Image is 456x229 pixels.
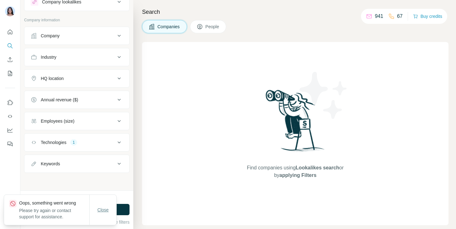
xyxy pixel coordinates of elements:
p: 67 [397,13,403,20]
h4: Search [142,8,448,16]
button: Use Surfe API [5,111,15,122]
button: Keywords [24,156,129,171]
div: Keywords [41,161,60,167]
button: Technologies1 [24,135,129,150]
div: HQ location [41,75,64,82]
img: Surfe Illustration - Woman searching with binoculars [263,88,328,158]
div: Industry [41,54,56,60]
div: Technologies [41,139,66,146]
div: Employees (size) [41,118,74,124]
span: Find companies using or by [245,164,345,179]
div: 1 [70,140,77,145]
button: Industry [24,50,129,65]
span: Companies [157,24,180,30]
img: Surfe Illustration - Stars [295,67,352,124]
span: Close [98,207,109,213]
button: Dashboard [5,125,15,136]
div: Company [41,33,60,39]
button: My lists [5,68,15,79]
div: Annual revenue ($) [41,97,78,103]
span: applying Filters [279,173,316,178]
span: People [205,24,220,30]
p: Please try again or contact support for assistance. [19,207,89,220]
button: Company [24,28,129,43]
img: Avatar [5,6,15,16]
button: Buy credits [413,12,442,21]
button: Annual revenue ($) [24,92,129,107]
p: Oops, something went wrong [19,200,89,206]
p: Company information [24,17,130,23]
button: Search [5,40,15,51]
button: Use Surfe on LinkedIn [5,97,15,108]
button: Employees (size) [24,114,129,129]
button: Quick start [5,26,15,38]
button: Feedback [5,138,15,150]
span: Lookalikes search [296,165,339,170]
button: HQ location [24,71,129,86]
p: 941 [375,13,383,20]
button: Close [93,204,113,216]
button: Enrich CSV [5,54,15,65]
